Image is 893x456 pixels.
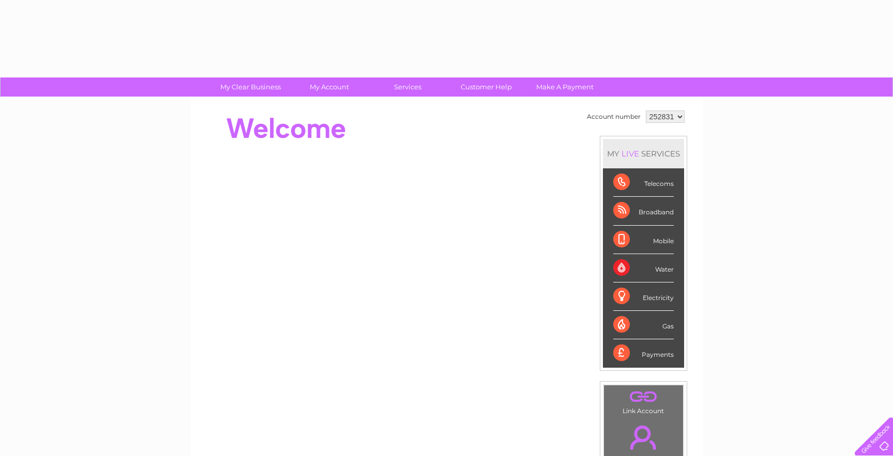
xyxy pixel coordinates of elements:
div: Water [613,254,674,282]
div: Gas [613,311,674,339]
a: . [607,419,680,455]
div: Payments [613,339,674,367]
div: Telecoms [613,168,674,197]
div: Mobile [613,226,674,254]
a: My Clear Business [208,77,293,97]
td: Link Account [603,385,684,417]
div: Electricity [613,282,674,311]
a: Make A Payment [522,77,608,97]
div: MY SERVICES [603,139,684,168]
a: Customer Help [444,77,529,97]
td: Account number [584,108,643,125]
a: Services [365,77,450,97]
a: . [607,388,680,406]
div: Broadband [613,197,674,225]
a: My Account [286,77,372,97]
div: LIVE [619,149,641,159]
